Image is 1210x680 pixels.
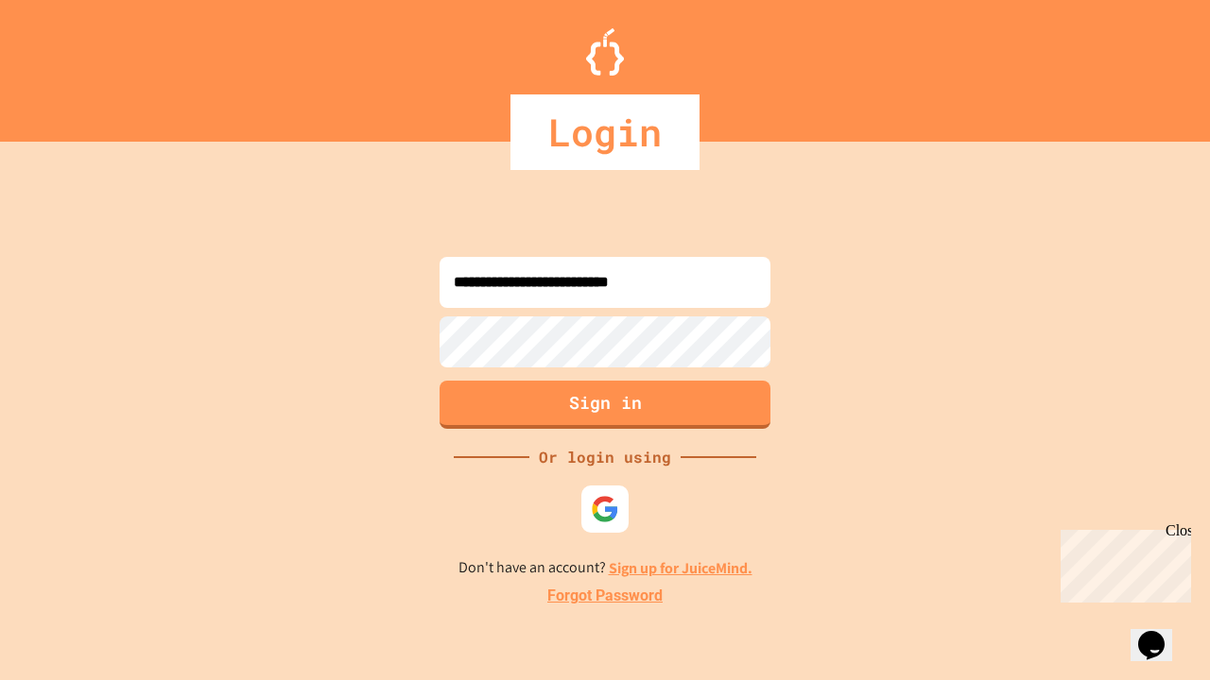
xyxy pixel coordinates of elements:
[609,558,752,578] a: Sign up for JuiceMind.
[440,381,770,429] button: Sign in
[1053,522,1191,603] iframe: chat widget
[529,446,681,468] div: Or login using
[591,495,619,523] img: google-icon.svg
[458,556,752,580] p: Don't have an account?
[547,585,663,607] a: Forgot Password
[8,8,130,120] div: Chat with us now!Close
[510,94,700,170] div: Login
[1131,604,1191,661] iframe: chat widget
[586,28,624,76] img: Logo.svg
